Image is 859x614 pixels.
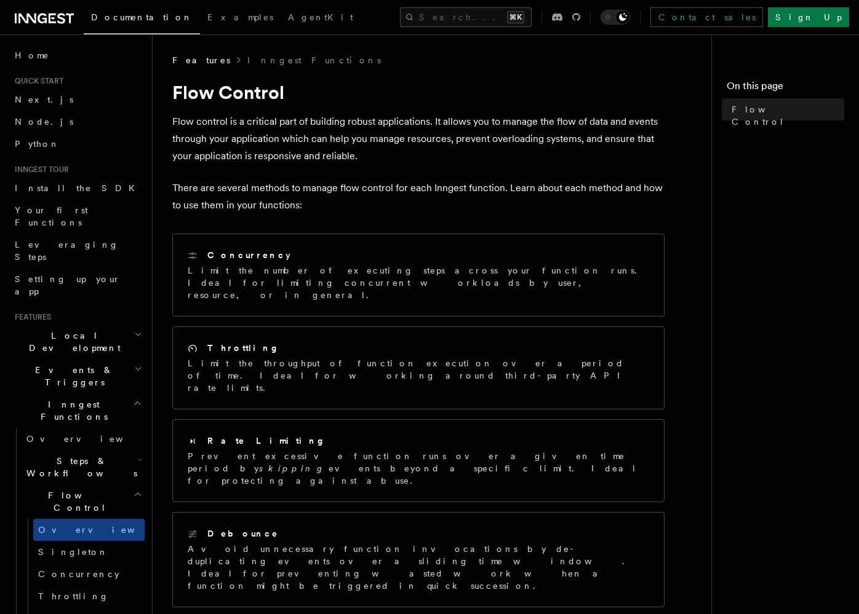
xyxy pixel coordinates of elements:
[15,139,60,149] span: Python
[10,165,69,175] span: Inngest tour
[22,428,145,450] a: Overview
[15,183,142,193] span: Install the SDK
[10,325,145,359] button: Local Development
[768,7,849,27] a: Sign Up
[10,76,63,86] span: Quick start
[207,527,279,540] h2: Debounce
[172,81,665,103] h1: Flow Control
[10,312,51,322] span: Features
[15,274,121,296] span: Setting up your app
[84,4,200,34] a: Documentation
[10,398,133,423] span: Inngest Functions
[38,569,119,579] span: Concurrency
[207,435,326,447] h2: Rate Limiting
[10,44,145,66] a: Home
[33,519,145,541] a: Overview
[22,484,145,519] button: Flow Control
[15,205,88,227] span: Your first Functions
[91,12,193,22] span: Documentation
[15,95,73,104] span: Next.js
[38,525,165,535] span: Overview
[10,133,145,155] a: Python
[10,89,145,111] a: Next.js
[15,240,119,262] span: Leveraging Steps
[22,455,137,479] span: Steps & Workflows
[172,512,665,607] a: DebounceAvoid unnecessary function invocations by de-duplicating events over a sliding time windo...
[10,177,145,199] a: Install the SDK
[172,419,665,502] a: Rate LimitingPrevent excessive function runs over a given time period byskippingevents beyond a s...
[732,103,844,128] span: Flow Control
[26,434,153,444] span: Overview
[288,12,353,22] span: AgentKit
[10,393,145,428] button: Inngest Functions
[188,450,649,487] p: Prevent excessive function runs over a given time period by events beyond a specific limit. Ideal...
[188,357,649,394] p: Limit the throughput of function execution over a period of time. Ideal for working around third-...
[33,585,145,607] a: Throttling
[281,4,361,33] a: AgentKit
[650,7,763,27] a: Contact sales
[38,547,108,557] span: Singleton
[727,79,844,98] h4: On this page
[172,326,665,409] a: ThrottlingLimit the throughput of function execution over a period of time. Ideal for working aro...
[507,11,524,23] kbd: ⌘K
[15,117,73,127] span: Node.js
[247,54,381,66] a: Inngest Functions
[172,54,230,66] span: Features
[172,179,665,214] p: There are several methods to manage flow control for each Inngest function. Learn about each meth...
[601,10,630,25] button: Toggle dark mode
[15,49,49,61] span: Home
[22,450,145,484] button: Steps & Workflows
[727,98,844,133] a: Flow Control
[33,563,145,585] a: Concurrency
[207,249,290,261] h2: Concurrency
[188,543,649,592] p: Avoid unnecessary function invocations by de-duplicating events over a sliding time window. Ideal...
[22,489,134,514] span: Flow Control
[10,364,134,388] span: Events & Triggers
[10,199,145,234] a: Your first Functions
[400,7,532,27] button: Search...⌘K
[10,329,134,354] span: Local Development
[200,4,281,33] a: Examples
[207,342,279,354] h2: Throttling
[172,113,665,165] p: Flow control is a critical part of building robust applications. It allows you to manage the flow...
[38,591,109,601] span: Throttling
[10,359,145,393] button: Events & Triggers
[188,264,649,301] p: Limit the number of executing steps across your function runs. Ideal for limiting concurrent work...
[172,234,665,317] a: ConcurrencyLimit the number of executing steps across your function runs. Ideal for limiting conc...
[10,111,145,133] a: Node.js
[10,234,145,268] a: Leveraging Steps
[33,541,145,563] a: Singleton
[207,12,273,22] span: Examples
[10,268,145,302] a: Setting up your app
[259,463,329,473] em: skipping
